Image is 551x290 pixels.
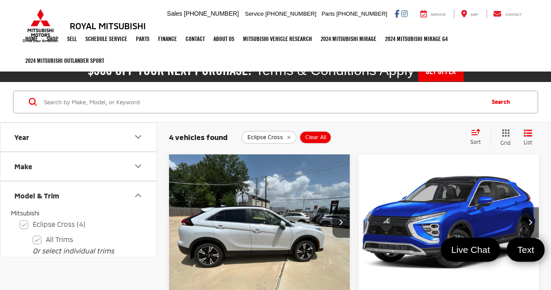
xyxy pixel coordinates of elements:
[14,133,29,141] div: Year
[521,207,539,238] button: Next image
[167,10,182,17] span: Sales
[490,129,517,147] button: Grid View
[441,238,500,262] a: Live Chat
[169,133,228,141] span: 4 vehicles found
[14,191,59,200] div: Model & Trim
[88,64,252,76] h2: $500 off your next purchase!
[14,162,32,171] div: Make
[431,13,446,17] span: Service
[245,10,264,17] span: Service
[154,28,181,50] a: Finance
[332,207,350,238] button: Next image
[0,152,157,181] button: MakeMake
[483,91,523,113] button: Search
[336,10,387,17] span: [PHONE_NUMBER]
[132,28,154,50] a: Parts: Opens in a new tab
[414,10,453,18] a: Service
[33,246,114,255] i: Or select individual trims
[63,28,81,50] a: Sell
[0,181,157,210] button: Model & TrimModel & Trim
[81,28,132,50] a: Schedule Service: Opens in a new tab
[524,139,532,146] span: List
[470,139,481,145] span: Sort
[305,134,326,141] span: Clear All
[299,131,331,144] button: Clear All
[447,244,494,256] span: Live Chat
[33,232,137,247] label: All Trims
[133,132,143,142] div: Year
[500,139,510,147] span: Grid
[133,190,143,201] div: Model & Trim
[70,21,146,31] h3: Royal Mitsubishi
[507,238,544,262] a: Text
[487,10,528,18] a: Contact
[209,28,239,50] a: About Us
[0,123,157,151] button: YearYear
[239,28,316,50] a: Mitsubishi Vehicle Research
[505,13,521,17] span: Contact
[454,10,484,18] a: Map
[241,131,297,144] button: remove Eclipse%20Cross
[20,217,137,232] label: Eclipse Cross (4)
[470,13,478,17] span: Map
[316,28,381,50] a: 2024 Mitsubishi Mirage
[43,92,483,113] input: Search by Make, Model, or Keyword
[395,10,399,17] a: Facebook: Click to visit our Facebook page
[321,10,335,17] span: Parts
[21,9,60,43] img: Mitsubishi
[513,244,538,256] span: Text
[247,134,283,141] span: Eclipse Cross
[21,50,108,72] a: 2024 Mitsubishi Outlander SPORT
[401,10,408,17] a: Instagram: Click to visit our Instagram page
[181,28,209,50] a: Contact
[33,255,137,270] label: SE (3)
[21,28,42,50] a: Home
[381,28,452,50] a: 2024 Mitsubishi Mirage G4
[184,10,239,17] span: [PHONE_NUMBER]
[42,28,63,50] a: Shop
[466,129,490,146] button: Select sort value
[133,161,143,171] div: Make
[11,209,39,217] span: Mitsubishi
[265,10,316,17] span: [PHONE_NUMBER]
[517,129,539,147] button: List View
